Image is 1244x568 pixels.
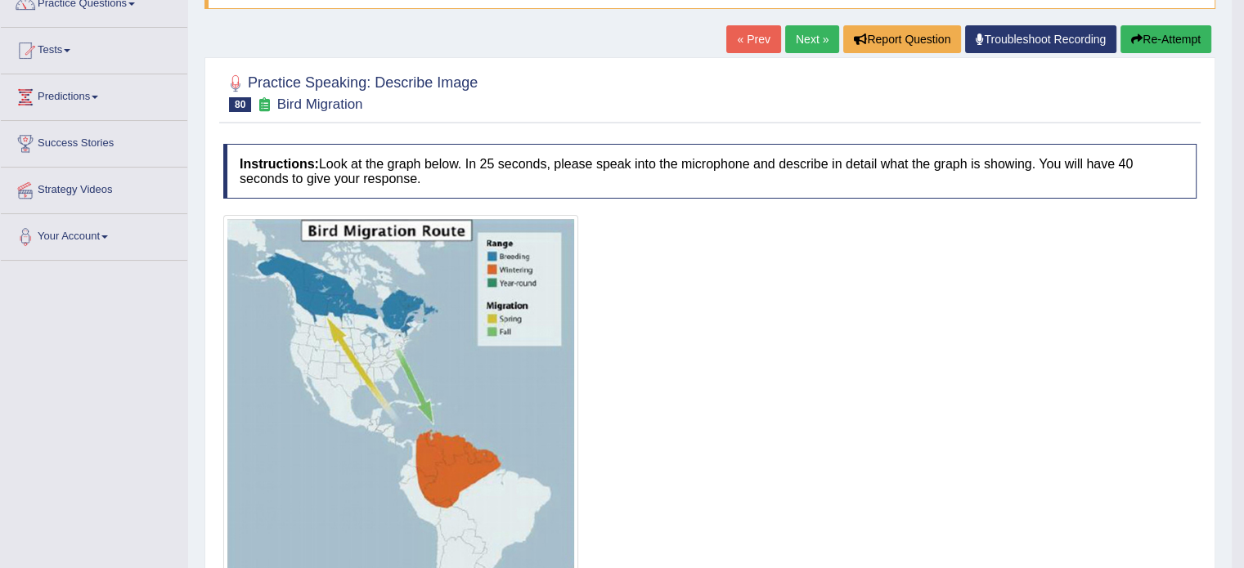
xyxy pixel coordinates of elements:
[965,25,1116,53] a: Troubleshoot Recording
[229,97,251,112] span: 80
[1,168,187,208] a: Strategy Videos
[277,96,363,112] small: Bird Migration
[1,121,187,162] a: Success Stories
[1,214,187,255] a: Your Account
[255,97,272,113] small: Exam occurring question
[223,71,478,112] h2: Practice Speaking: Describe Image
[785,25,839,53] a: Next »
[1,74,187,115] a: Predictions
[726,25,780,53] a: « Prev
[223,144,1197,199] h4: Look at the graph below. In 25 seconds, please speak into the microphone and describe in detail w...
[240,157,319,171] b: Instructions:
[1,28,187,69] a: Tests
[1120,25,1211,53] button: Re-Attempt
[843,25,961,53] button: Report Question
